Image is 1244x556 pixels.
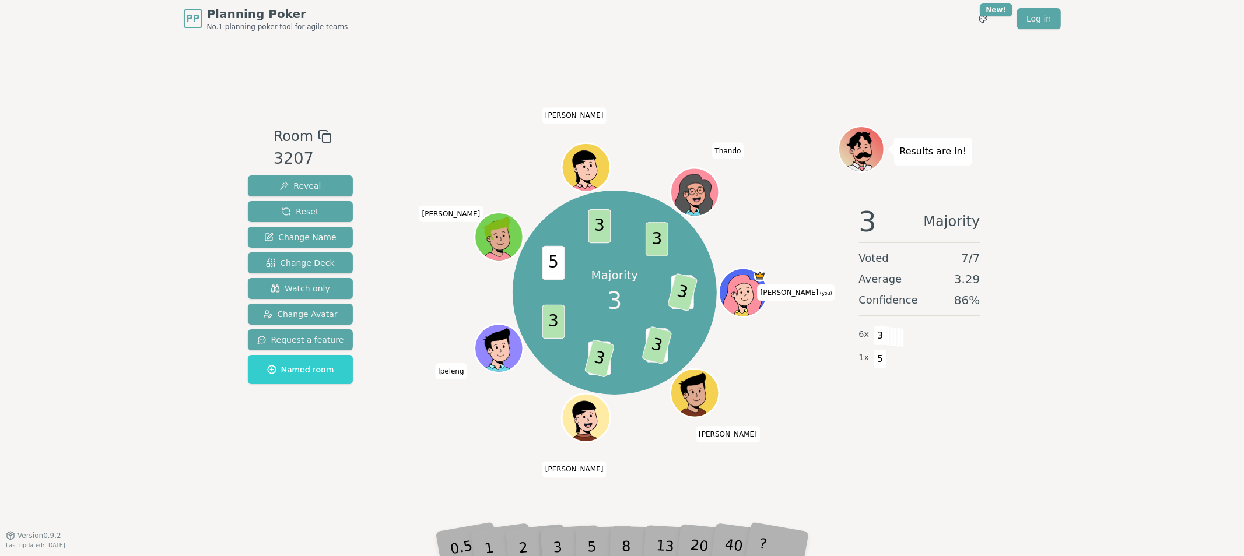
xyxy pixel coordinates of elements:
[874,326,887,346] span: 3
[859,250,889,266] span: Voted
[263,308,338,320] span: Change Avatar
[818,291,832,296] span: (you)
[274,126,313,147] span: Room
[900,143,967,160] p: Results are in!
[248,329,353,350] button: Request a feature
[248,355,353,384] button: Named room
[646,223,668,257] span: 3
[607,283,622,318] span: 3
[712,142,744,159] span: Click to change your name
[954,271,980,287] span: 3.29
[6,542,65,548] span: Last updated: [DATE]
[754,270,766,282] span: Norval is the host
[264,231,336,243] span: Change Name
[859,207,877,235] span: 3
[248,252,353,273] button: Change Deck
[667,273,698,312] span: 3
[257,334,344,346] span: Request a feature
[874,349,887,369] span: 5
[207,22,348,31] span: No.1 planning poker tool for agile teams
[859,351,870,364] span: 1 x
[282,206,318,217] span: Reset
[542,246,565,280] span: 5
[954,292,980,308] span: 86 %
[584,339,615,378] span: 3
[266,257,334,269] span: Change Deck
[542,107,607,124] span: Click to change your name
[588,209,611,244] span: 3
[186,12,199,26] span: PP
[248,201,353,222] button: Reset
[248,227,353,248] button: Change Name
[859,271,902,287] span: Average
[973,8,994,29] button: New!
[961,250,980,266] span: 7 / 7
[1017,8,1060,29] a: Log in
[248,278,353,299] button: Watch only
[591,267,639,283] p: Majority
[542,461,607,477] span: Click to change your name
[980,3,1013,16] div: New!
[542,305,565,339] span: 3
[267,364,334,375] span: Named room
[271,283,330,294] span: Watch only
[274,147,332,171] div: 3207
[184,6,348,31] a: PPPlanning PokerNo.1 planning poker tool for agile teams
[6,531,61,540] button: Version0.9.2
[696,426,760,442] span: Click to change your name
[924,207,980,235] span: Majority
[248,175,353,196] button: Reveal
[435,363,467,379] span: Click to change your name
[248,304,353,325] button: Change Avatar
[720,270,766,315] button: Click to change your avatar
[859,328,870,341] span: 6 x
[207,6,348,22] span: Planning Poker
[758,284,835,301] span: Click to change your name
[859,292,918,308] span: Confidence
[419,206,483,222] span: Click to change your name
[279,180,321,192] span: Reveal
[17,531,61,540] span: Version 0.9.2
[642,326,672,365] span: 3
